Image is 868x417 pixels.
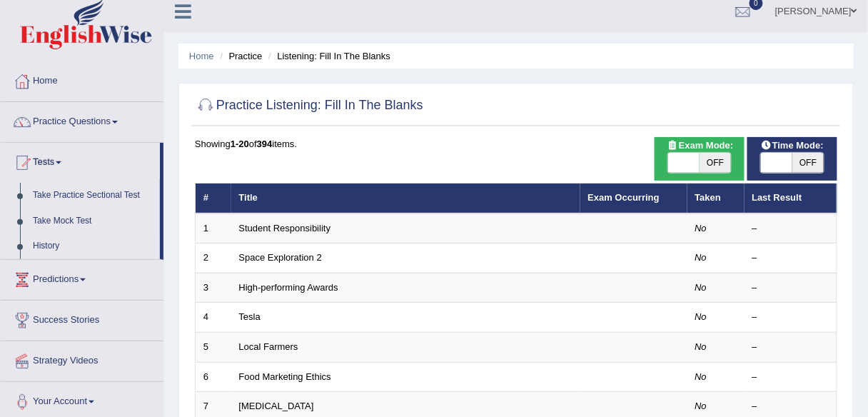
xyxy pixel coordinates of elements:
a: Practice Questions [1,102,163,138]
div: – [752,251,829,265]
em: No [695,401,707,411]
div: – [752,341,829,354]
td: 5 [196,333,231,363]
a: Student Responsibility [239,223,331,233]
em: No [695,371,707,382]
div: – [752,400,829,413]
a: Tests [1,143,160,179]
a: Tesla [239,311,261,322]
div: – [752,281,829,295]
h2: Practice Listening: Fill In The Blanks [195,95,423,116]
a: Take Mock Test [26,208,160,234]
em: No [695,311,707,322]
th: # [196,184,231,213]
b: 394 [257,139,273,149]
th: Last Result [745,184,837,213]
td: 2 [196,243,231,273]
em: No [695,282,707,293]
td: 1 [196,213,231,243]
a: Home [189,51,214,61]
em: No [695,252,707,263]
div: – [752,311,829,324]
a: Exam Occurring [588,192,660,203]
a: Space Exploration 2 [239,252,322,263]
span: Time Mode: [755,139,829,154]
a: History [26,233,160,259]
em: No [695,341,707,352]
a: Food Marketing Ethics [239,371,331,382]
th: Title [231,184,580,213]
a: Local Farmers [239,341,298,352]
th: Taken [687,184,745,213]
a: Predictions [1,260,163,296]
div: Show exams occurring in exams [655,137,745,181]
a: [MEDICAL_DATA] [239,401,314,411]
a: High-performing Awards [239,282,338,293]
em: No [695,223,707,233]
b: 1-20 [231,139,249,149]
li: Practice [216,49,262,63]
td: 6 [196,362,231,392]
td: 3 [196,273,231,303]
span: OFF [792,153,824,173]
a: Success Stories [1,301,163,336]
a: Take Practice Sectional Test [26,183,160,208]
li: Listening: Fill In The Blanks [265,49,390,63]
div: – [752,371,829,384]
div: – [752,222,829,236]
a: Strategy Videos [1,341,163,377]
span: Exam Mode: [662,139,739,154]
a: Home [1,61,163,97]
td: 4 [196,303,231,333]
div: Showing of items. [195,137,837,151]
span: OFF [700,153,731,173]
